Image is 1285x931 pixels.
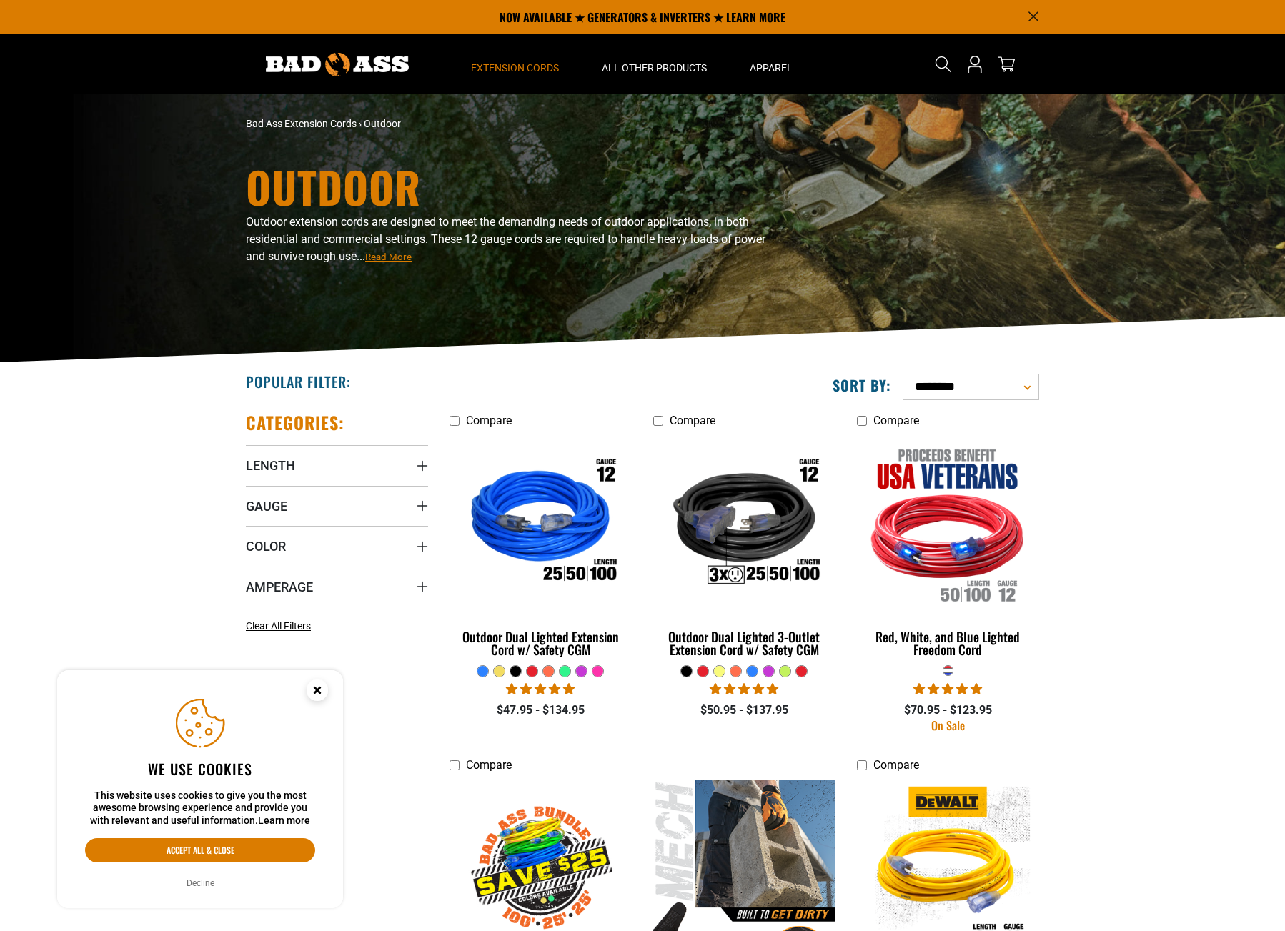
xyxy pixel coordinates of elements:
[246,538,286,554] span: Color
[246,486,428,526] summary: Gauge
[246,457,295,474] span: Length
[913,682,982,696] span: 5.00 stars
[932,53,955,76] summary: Search
[359,118,362,129] span: ›
[246,445,428,485] summary: Length
[246,215,765,263] span: Outdoor extension cords are designed to meet the demanding needs of outdoor applications, in both...
[580,34,728,94] summary: All Other Products
[85,760,315,778] h2: We use cookies
[450,34,580,94] summary: Extension Cords
[85,838,315,862] button: Accept all & close
[246,372,351,391] h2: Popular Filter:
[246,567,428,607] summary: Amperage
[182,876,219,890] button: Decline
[653,702,835,719] div: $50.95 - $137.95
[857,702,1039,719] div: $70.95 - $123.95
[246,165,768,208] h1: Outdoor
[873,414,919,427] span: Compare
[653,630,835,656] div: Outdoor Dual Lighted 3-Outlet Extension Cord w/ Safety CGM
[506,682,575,696] span: 4.81 stars
[258,815,310,826] a: Learn more
[85,790,315,827] p: This website uses cookies to give you the most awesome browsing experience and provide you with r...
[602,61,707,74] span: All Other Products
[750,61,793,74] span: Apparel
[833,376,891,394] label: Sort by:
[450,434,632,664] a: Outdoor Dual Lighted Extension Cord w/ Safety CGM Outdoor Dual Lighted Extension Cord w/ Safety CGM
[246,116,768,131] nav: breadcrumbs
[451,442,631,606] img: Outdoor Dual Lighted Extension Cord w/ Safety CGM
[365,252,412,262] span: Read More
[266,53,409,76] img: Bad Ass Extension Cords
[670,414,715,427] span: Compare
[246,619,317,634] a: Clear All Filters
[246,118,357,129] a: Bad Ass Extension Cords
[653,434,835,664] a: Outdoor Dual Lighted 3-Outlet Extension Cord w/ Safety CGM Outdoor Dual Lighted 3-Outlet Extensio...
[857,720,1039,731] div: On Sale
[450,702,632,719] div: $47.95 - $134.95
[246,412,344,434] h2: Categories:
[654,442,834,606] img: Outdoor Dual Lighted 3-Outlet Extension Cord w/ Safety CGM
[857,630,1039,656] div: Red, White, and Blue Lighted Freedom Cord
[450,630,632,656] div: Outdoor Dual Lighted Extension Cord w/ Safety CGM
[857,434,1039,664] a: Red, White, and Blue Lighted Freedom Cord Red, White, and Blue Lighted Freedom Cord
[466,414,512,427] span: Compare
[246,498,287,514] span: Gauge
[364,118,401,129] span: Outdoor
[873,758,919,772] span: Compare
[471,61,559,74] span: Extension Cords
[466,758,512,772] span: Compare
[858,442,1038,606] img: Red, White, and Blue Lighted Freedom Cord
[728,34,814,94] summary: Apparel
[246,526,428,566] summary: Color
[246,579,313,595] span: Amperage
[246,620,311,632] span: Clear All Filters
[57,670,343,909] aside: Cookie Consent
[710,682,778,696] span: 4.80 stars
